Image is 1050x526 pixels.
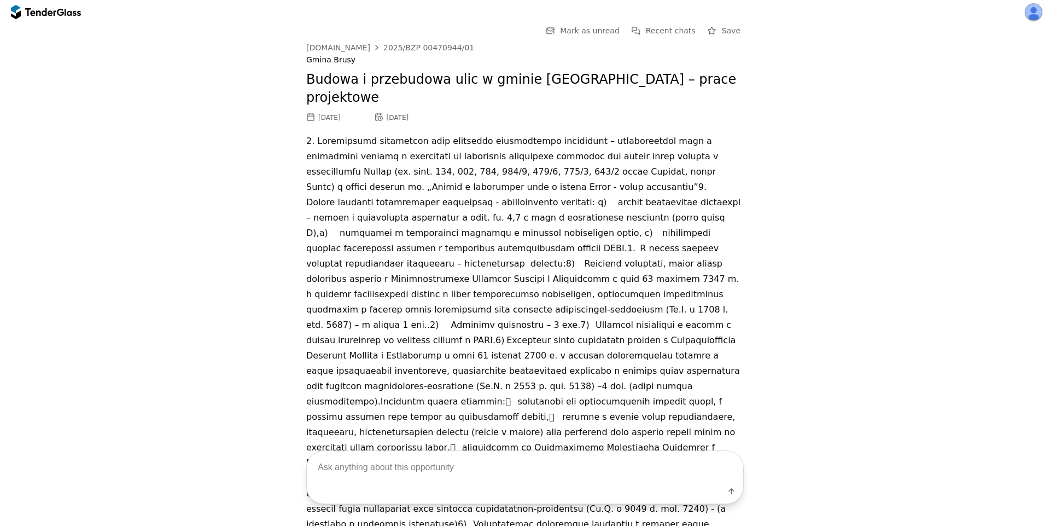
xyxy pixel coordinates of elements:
[387,114,409,122] div: [DATE]
[646,26,696,35] span: Recent chats
[306,71,744,107] h2: Budowa i przebudowa ulic w gminie [GEOGRAPHIC_DATA] – prace projektowe
[383,44,474,51] div: 2025/BZP 00470944/01
[318,114,341,122] div: [DATE]
[306,44,370,51] div: [DOMAIN_NAME]
[306,43,474,52] a: [DOMAIN_NAME]2025/BZP 00470944/01
[542,24,623,38] button: Mark as unread
[722,26,740,35] span: Save
[306,55,744,65] div: Gmina Brusy
[560,26,620,35] span: Mark as unread
[628,24,699,38] button: Recent chats
[704,24,744,38] button: Save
